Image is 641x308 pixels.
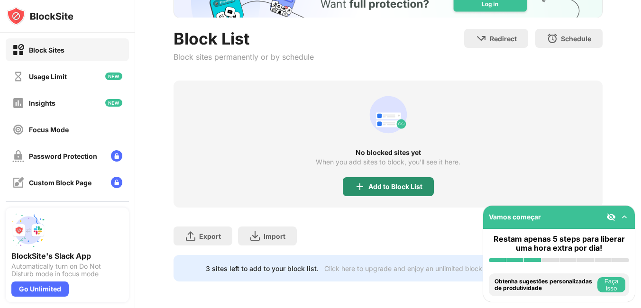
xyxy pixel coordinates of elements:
[620,212,629,222] img: omni-setup-toggle.svg
[12,71,24,82] img: time-usage-off.svg
[606,212,616,222] img: eye-not-visible.svg
[105,99,122,107] img: new-icon.svg
[29,99,55,107] div: Insights
[11,263,123,278] div: Automatically turn on Do Not Disturb mode in focus mode
[111,150,122,162] img: lock-menu.svg
[324,264,494,272] div: Click here to upgrade and enjoy an unlimited block list.
[174,52,314,62] div: Block sites permanently or by schedule
[12,124,24,136] img: focus-off.svg
[12,44,24,56] img: block-on.svg
[11,281,69,297] div: Go Unlimited
[105,72,122,80] img: new-icon.svg
[29,179,92,187] div: Custom Block Page
[206,264,319,272] div: 3 sites left to add to your block list.
[11,213,46,247] img: push-slack.svg
[489,235,629,253] div: Restam apenas 5 steps para liberar uma hora extra por dia!
[597,277,625,292] button: Faça isso
[12,97,24,109] img: insights-off.svg
[29,152,97,160] div: Password Protection
[174,29,314,48] div: Block List
[199,232,221,240] div: Export
[12,177,24,189] img: customize-block-page-off.svg
[29,126,69,134] div: Focus Mode
[111,177,122,188] img: lock-menu.svg
[446,9,632,138] iframe: Caixa de diálogo "Fazer login com o Google"
[494,278,595,292] div: Obtenha sugestões personalizadas de produtividade
[7,7,73,26] img: logo-blocksite.svg
[316,158,460,166] div: When you add sites to block, you’ll see it here.
[366,92,411,137] div: animation
[11,251,123,261] div: BlockSite's Slack App
[264,232,285,240] div: Import
[29,72,67,81] div: Usage Limit
[174,149,603,156] div: No blocked sites yet
[368,183,422,190] div: Add to Block List
[29,46,64,54] div: Block Sites
[489,213,541,221] div: Vamos começar
[12,150,24,162] img: password-protection-off.svg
